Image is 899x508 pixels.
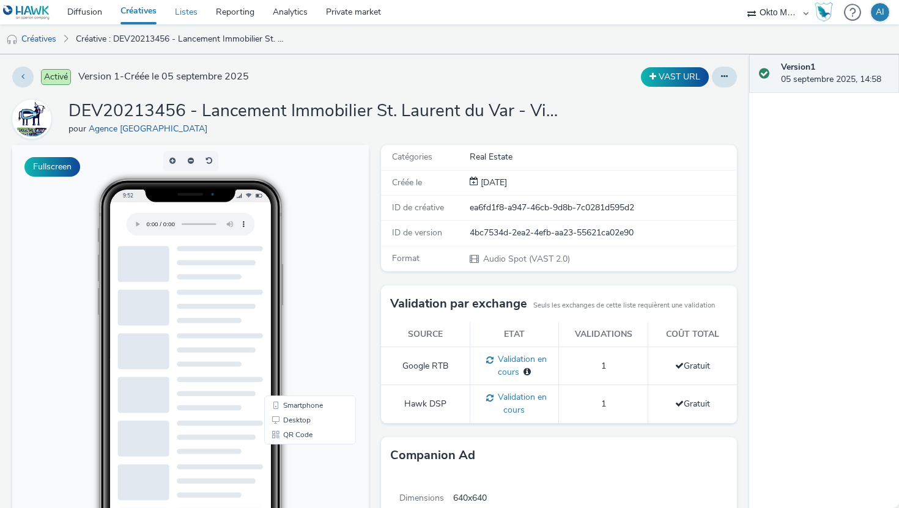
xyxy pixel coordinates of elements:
[601,360,606,372] span: 1
[470,227,736,239] div: 4bc7534d-2ea2-4efb-aa23-55621ca02e90
[815,2,838,22] a: Hawk Academy
[876,3,884,21] div: AI
[781,61,815,73] strong: Version 1
[381,347,470,385] td: Google RTB
[470,151,736,163] div: Real Estate
[392,227,442,238] span: ID de version
[470,322,559,347] th: Etat
[392,252,420,264] span: Format
[392,177,422,188] span: Créée le
[390,295,527,313] h3: Validation par exchange
[68,123,89,134] span: pour
[601,398,606,410] span: 1
[254,282,341,297] li: QR Code
[638,67,712,87] div: Dupliquer la créative en un VAST URL
[254,268,341,282] li: Desktop
[68,100,558,123] h1: DEV20213456 - Lancement Immobilier St. Laurent du Var - Visuel 1
[675,398,710,410] span: Gratuit
[14,101,50,137] img: Agence Buenos Aires
[815,2,833,22] img: Hawk Academy
[41,69,71,85] span: Activé
[70,24,295,54] a: Créative : DEV20213456 - Lancement Immobilier St. Laurent du Var - Visuel 1
[478,177,507,188] span: [DATE]
[3,5,50,20] img: undefined Logo
[12,113,56,125] a: Agence Buenos Aires
[271,271,298,279] span: Desktop
[392,202,444,213] span: ID de créative
[641,67,709,87] button: VAST URL
[533,301,715,311] small: Seuls les exchanges de cette liste requièrent une validation
[24,157,80,177] button: Fullscreen
[494,391,547,416] span: Validation en cours
[392,151,432,163] span: Catégories
[390,446,475,465] h3: Companion Ad
[111,47,121,54] span: 9:52
[89,123,212,134] a: Agence [GEOGRAPHIC_DATA]
[6,34,18,46] img: audio
[470,202,736,214] div: ea6fd1f8-a947-46cb-9d8b-7c0281d595d2
[781,61,890,86] div: 05 septembre 2025, 14:58
[381,385,470,423] td: Hawk DSP
[482,253,570,265] span: Audio Spot (VAST 2.0)
[271,286,300,293] span: QR Code
[478,177,507,189] div: Création 05 septembre 2025, 14:58
[648,322,737,347] th: Coût total
[381,322,470,347] th: Source
[254,253,341,268] li: Smartphone
[675,360,710,372] span: Gratuit
[494,353,547,378] span: Validation en cours
[559,322,648,347] th: Validations
[78,70,249,84] span: Version 1 - Créée le 05 septembre 2025
[271,257,311,264] span: Smartphone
